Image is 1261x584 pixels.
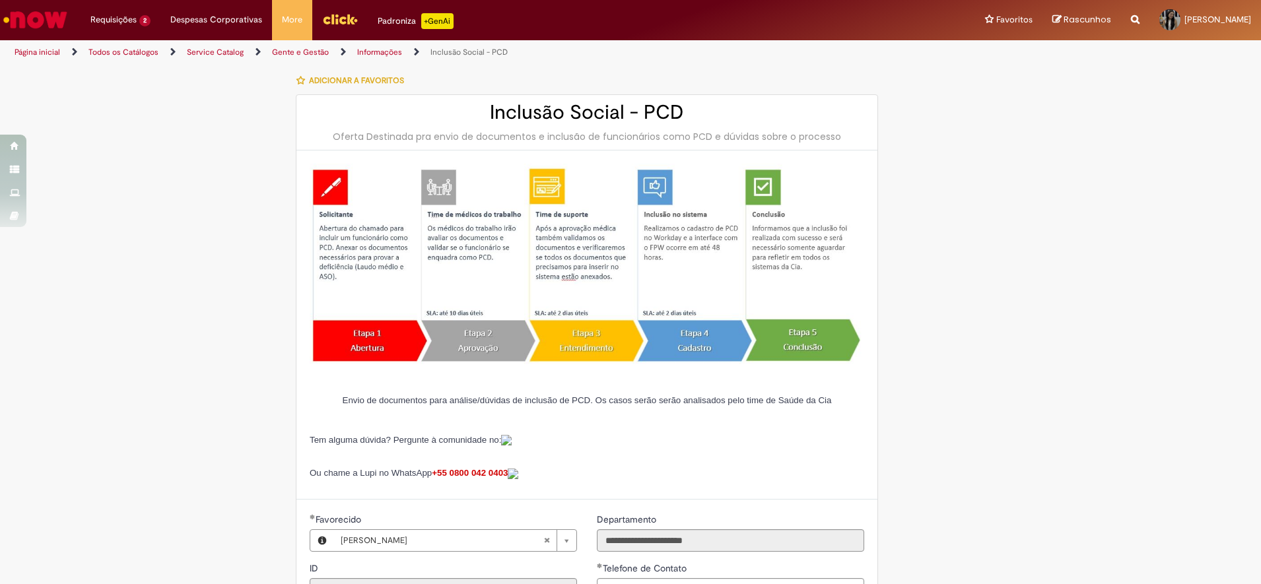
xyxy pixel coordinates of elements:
div: Oferta Destinada pra envio de documentos e inclusão de funcionários como PCD e dúvidas sobre o pr... [310,130,864,143]
a: Gente e Gestão [272,47,329,57]
span: Somente leitura - ID [310,562,321,574]
span: Telefone de Contato [603,562,689,574]
a: Service Catalog [187,47,244,57]
span: Somente leitura - Departamento [597,513,659,525]
span: Rascunhos [1064,13,1111,26]
img: sys_attachment.do [508,469,518,479]
button: Favorecido, Visualizar este registro Maria Eduarda Vechi Saab [310,530,334,551]
span: Envio de documentos para análise/dúvidas de inclusão de PCD. Os casos serão serão analisados pelo... [343,395,832,405]
abbr: Limpar campo Favorecido [537,530,557,551]
span: [PERSON_NAME] [341,530,543,551]
a: Todos os Catálogos [88,47,158,57]
img: click_logo_yellow_360x200.png [322,9,358,29]
span: Necessários - Favorecido [316,513,364,525]
div: Padroniza [378,13,454,29]
a: Colabora [501,435,512,445]
span: Despesas Corporativas [170,13,262,26]
button: Adicionar a Favoritos [296,67,411,94]
img: sys_attachment.do [501,435,512,445]
span: Tem alguma dúvida? Pergunte à comunidade no: [310,435,514,445]
a: Página inicial [15,47,60,57]
span: Obrigatório Preenchido [310,514,316,519]
span: Requisições [90,13,137,26]
span: Favoritos [996,13,1033,26]
span: Ou chame a Lupi no WhatsApp [310,468,519,478]
h2: Inclusão Social - PCD [310,102,864,123]
span: Obrigatório Preenchido [597,563,603,568]
input: Departamento [597,529,864,552]
a: Informações [357,47,402,57]
span: [PERSON_NAME] [1184,14,1251,25]
a: Inclusão Social - PCD [430,47,508,57]
label: Somente leitura - ID [310,562,321,575]
a: Rascunhos [1052,14,1111,26]
img: ServiceNow [1,7,69,33]
span: Adicionar a Favoritos [309,75,404,86]
p: +GenAi [421,13,454,29]
span: 2 [139,15,151,26]
a: [PERSON_NAME]Limpar campo Favorecido [334,530,576,551]
ul: Trilhas de página [10,40,831,65]
a: +55 0800 042 0403 [432,468,518,478]
span: More [282,13,302,26]
label: Somente leitura - Departamento [597,513,659,526]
